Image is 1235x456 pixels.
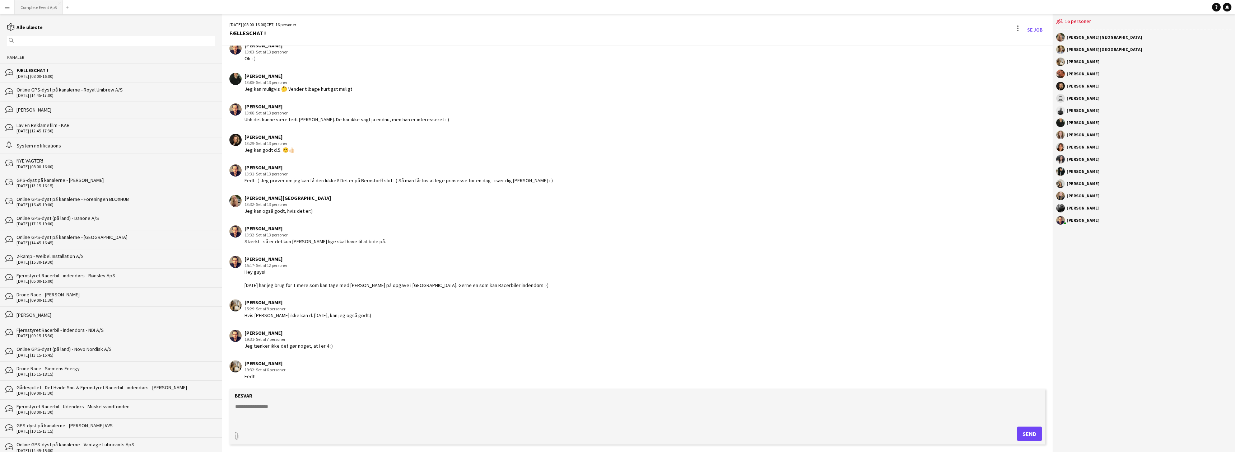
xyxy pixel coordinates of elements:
[17,372,215,377] div: [DATE] (15:15-18:15)
[17,240,215,245] div: [DATE] (14:45-16:45)
[244,195,331,201] div: [PERSON_NAME][GEOGRAPHIC_DATA]
[244,134,295,140] div: [PERSON_NAME]
[244,49,288,55] div: 13:03
[17,202,215,207] div: [DATE] (16:45-19:00)
[229,22,296,28] div: [DATE] (08:00-16:00) | 16 personer
[1067,72,1100,76] div: [PERSON_NAME]
[15,0,63,14] button: Complete Event ApS
[1067,194,1100,198] div: [PERSON_NAME]
[1067,108,1100,113] div: [PERSON_NAME]
[17,122,215,128] div: Lav En Reklamefilm - KAB
[17,429,215,434] div: [DATE] (10:15-13:15)
[244,330,333,336] div: [PERSON_NAME]
[17,221,215,226] div: [DATE] (17:15-19:00)
[254,49,288,55] span: · Set af 13 personer
[17,86,215,93] div: Online GPS-dyst på kanalerne - Royal Unibrew A/S
[17,384,215,391] div: Gådespillet - Det Hvide Snit & Fjernstyret Racerbil - indendørs - [PERSON_NAME]
[17,353,215,358] div: [DATE] (13:15-15:45)
[17,142,215,149] div: System notifications
[17,196,215,202] div: Online GPS-dyst på kanalerne - Foreningen BLOXHUB
[254,171,288,177] span: · Set af 13 personer
[244,208,331,214] div: Jeg kan også godt, hvis det er:)
[254,80,288,85] span: · Set af 13 personer
[244,343,333,349] div: Jeg tænker ikke det gør noget, at I er 4 :)
[244,55,288,62] div: Ok :-)
[1067,84,1100,88] div: [PERSON_NAME]
[244,164,553,171] div: [PERSON_NAME]
[1067,60,1100,64] div: [PERSON_NAME]
[17,346,215,352] div: Online GPS-dyst (på land) - Novo Nordisk A/S
[1067,133,1100,137] div: [PERSON_NAME]
[244,269,549,288] div: Hey guys! [DATE] har jeg brug for 1 mere som kan tage med [PERSON_NAME] på opgave i [GEOGRAPHIC_D...
[254,306,285,311] span: · Set af 9 personer
[1067,182,1100,186] div: [PERSON_NAME]
[17,107,215,113] div: [PERSON_NAME]
[1056,14,1231,29] div: 16 personer
[1067,145,1100,149] div: [PERSON_NAME]
[244,367,285,373] div: 19:32
[244,262,549,269] div: 15:17
[244,225,386,232] div: [PERSON_NAME]
[17,67,215,74] div: FÆLLESCHAT !
[17,327,215,333] div: Fjernstyret Racerbil - indendørs - NDI A/S
[244,360,285,367] div: [PERSON_NAME]
[17,128,215,133] div: [DATE] (12:45-17:30)
[17,158,215,164] div: NYE VAGTER!
[17,183,215,188] div: [DATE] (13:15-16:15)
[244,79,352,86] div: 13:05
[244,103,449,110] div: [PERSON_NAME]
[17,253,215,259] div: 2-kamp - Weibel Installation A/S
[254,232,288,238] span: · Set af 13 personer
[1024,24,1045,36] a: Se Job
[1067,157,1100,161] div: [PERSON_NAME]
[17,260,215,265] div: [DATE] (15:30-19:30)
[1067,218,1100,222] div: [PERSON_NAME]
[17,234,215,240] div: Online GPS-dyst på kanalerne - [GEOGRAPHIC_DATA]
[17,298,215,303] div: [DATE] (09:00-11:30)
[1067,121,1100,125] div: [PERSON_NAME]
[254,141,288,146] span: · Set af 13 personer
[17,391,215,396] div: [DATE] (09:00-13:30)
[1067,35,1142,39] div: [PERSON_NAME][GEOGRAPHIC_DATA]
[244,177,553,184] div: Fedt :-) Jeg prøver om jeg kan få den lukket! Det er på Bernstorff slot :-) Så man får lov at leg...
[254,110,288,116] span: · Set af 13 personer
[17,312,215,318] div: [PERSON_NAME]
[244,201,331,208] div: 13:32
[235,392,252,399] label: Besvar
[244,140,295,147] div: 13:29
[1067,169,1100,174] div: [PERSON_NAME]
[244,312,371,319] div: Hvis [PERSON_NAME] ikke kan d. [DATE], kan jeg også godt:)
[17,448,215,453] div: [DATE] (14:45-15:00)
[254,202,288,207] span: · Set af 13 personer
[17,74,215,79] div: [DATE] (08:00-16:00)
[244,147,295,153] div: Jeg kan godt d.5. 😊👍🏻
[244,306,371,312] div: 15:29
[244,171,553,177] div: 13:31
[17,164,215,169] div: [DATE] (08:00-16:00)
[254,337,285,342] span: · Set af 7 personer
[17,93,215,98] div: [DATE] (14:45-17:00)
[266,22,274,27] span: CET
[1067,206,1100,210] div: [PERSON_NAME]
[254,263,288,268] span: · Set af 12 personer
[1067,96,1100,100] div: [PERSON_NAME]
[17,365,215,372] div: Drone Race - Siemens Energy
[244,73,352,79] div: [PERSON_NAME]
[17,279,215,284] div: [DATE] (05:00-15:00)
[17,410,215,415] div: [DATE] (08:00-13:30)
[17,333,215,338] div: [DATE] (09:15-15:30)
[17,272,215,279] div: Fjernstyret Racerbil - indendørs - Rønslev ApS
[17,215,215,221] div: Online GPS-dyst (på land) - Danone A/S
[17,403,215,410] div: Fjernstyret Racerbil - Udendørs - Muskelsvindfonden
[7,24,43,30] a: Alle ulæste
[1017,427,1042,441] button: Send
[1067,47,1142,52] div: [PERSON_NAME][GEOGRAPHIC_DATA]
[229,30,296,36] div: FÆLLESCHAT !
[17,441,215,448] div: Online GPS-dyst på kanalerne - Vantage Lubricants ApS
[244,42,288,49] div: [PERSON_NAME]
[17,291,215,298] div: Drone Race - [PERSON_NAME]
[244,256,549,262] div: [PERSON_NAME]
[244,86,352,92] div: Jeg kan muligvis 🤔 Vender tilbage hurtigst muligt
[244,299,371,306] div: [PERSON_NAME]
[17,177,215,183] div: GPS-dyst på kanalerne - [PERSON_NAME]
